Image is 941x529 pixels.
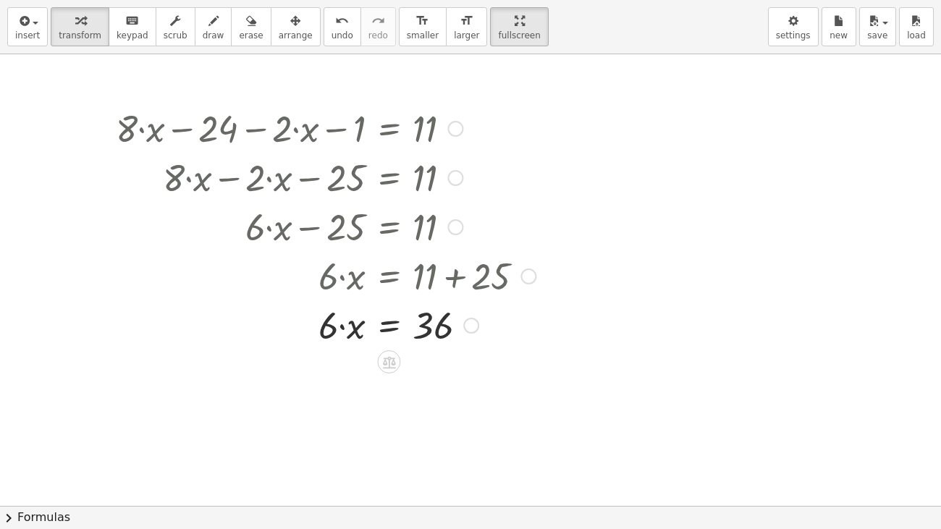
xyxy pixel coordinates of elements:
i: undo [335,12,349,30]
span: erase [239,30,263,41]
span: transform [59,30,101,41]
span: insert [15,30,40,41]
i: redo [371,12,385,30]
button: format_sizesmaller [399,7,447,46]
i: keyboard [125,12,139,30]
span: save [867,30,887,41]
span: redo [368,30,388,41]
span: keypad [117,30,148,41]
button: draw [195,7,232,46]
span: settings [776,30,811,41]
span: arrange [279,30,313,41]
button: erase [231,7,271,46]
button: new [822,7,856,46]
button: insert [7,7,48,46]
i: format_size [460,12,473,30]
span: draw [203,30,224,41]
span: scrub [164,30,187,41]
i: format_size [415,12,429,30]
button: arrange [271,7,321,46]
span: new [830,30,848,41]
button: scrub [156,7,195,46]
button: transform [51,7,109,46]
button: fullscreen [490,7,548,46]
button: load [899,7,934,46]
span: fullscreen [498,30,540,41]
button: format_sizelarger [446,7,487,46]
span: load [907,30,926,41]
span: larger [454,30,479,41]
button: save [859,7,896,46]
button: undoundo [324,7,361,46]
button: keyboardkeypad [109,7,156,46]
button: settings [768,7,819,46]
span: undo [332,30,353,41]
span: smaller [407,30,439,41]
div: Apply the same math to both sides of the equation [377,350,400,373]
button: redoredo [360,7,396,46]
